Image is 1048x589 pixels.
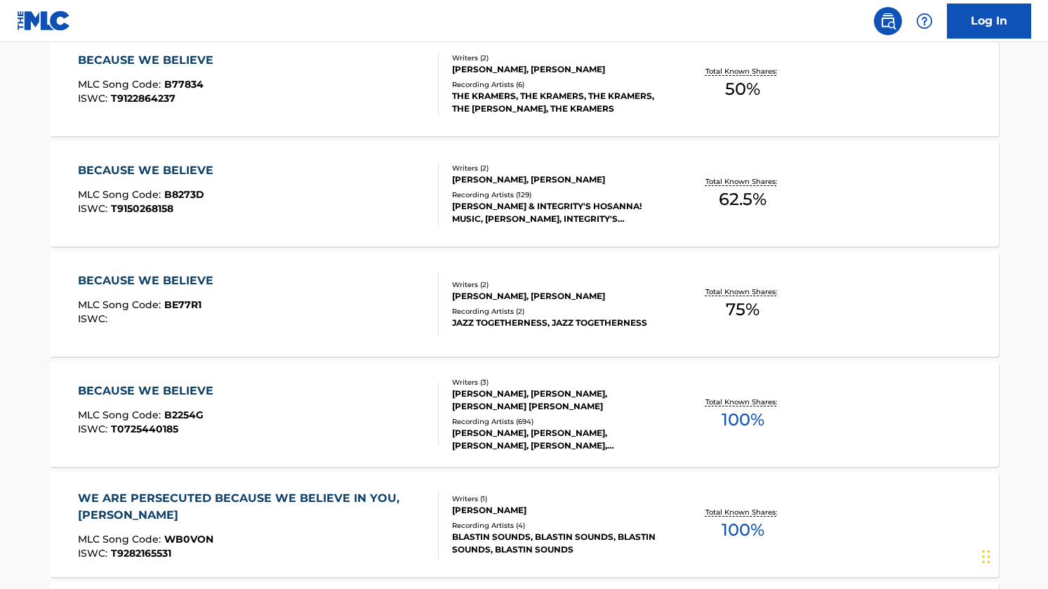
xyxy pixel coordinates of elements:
div: Drag [982,536,990,578]
div: Writers ( 2 ) [452,53,664,63]
span: B2254G [164,409,204,421]
span: B8273D [164,188,204,201]
span: MLC Song Code : [78,298,164,311]
img: search [880,13,896,29]
div: Recording Artists ( 694 ) [452,416,664,427]
div: [PERSON_NAME], [PERSON_NAME] [452,63,664,76]
img: help [916,13,933,29]
span: T9150268158 [111,202,173,215]
span: MLC Song Code : [78,78,164,91]
div: BECAUSE WE BELIEVE [78,162,220,179]
span: MLC Song Code : [78,409,164,421]
div: BECAUSE WE BELIEVE [78,272,220,289]
img: MLC Logo [17,11,71,31]
div: Recording Artists ( 4 ) [452,520,664,531]
a: BECAUSE WE BELIEVEMLC Song Code:B2254GISWC:T0725440185Writers (3)[PERSON_NAME], [PERSON_NAME], [P... [50,362,999,467]
a: BECAUSE WE BELIEVEMLC Song Code:BE77R1ISWC:Writers (2)[PERSON_NAME], [PERSON_NAME]Recording Artis... [50,251,999,357]
div: Recording Artists ( 129 ) [452,190,664,200]
span: B77834 [164,78,204,91]
span: ISWC : [78,92,111,105]
span: MLC Song Code : [78,188,164,201]
p: Total Known Shares: [705,176,781,187]
span: MLC Song Code : [78,533,164,545]
a: BECAUSE WE BELIEVEMLC Song Code:B77834ISWC:T9122864237Writers (2)[PERSON_NAME], [PERSON_NAME]Reco... [50,31,999,136]
span: ISWC : [78,312,111,325]
div: Writers ( 2 ) [452,279,664,290]
span: 50 % [725,77,760,102]
a: Public Search [874,7,902,35]
a: WE ARE PERSECUTED BECAUSE WE BELIEVE IN YOU, [PERSON_NAME]MLC Song Code:WB0VONISWC:T9282165531Wri... [50,472,999,577]
div: [PERSON_NAME] [452,504,664,517]
div: [PERSON_NAME], [PERSON_NAME], [PERSON_NAME], [PERSON_NAME], [PERSON_NAME], [PERSON_NAME] [452,427,664,452]
div: JAZZ TOGETHERNESS, JAZZ TOGETHERNESS [452,317,664,329]
span: ISWC : [78,547,111,560]
span: T0725440185 [111,423,178,435]
span: 100 % [722,407,764,432]
span: 62.5 % [719,187,767,212]
div: BECAUSE WE BELIEVE [78,52,220,69]
p: Total Known Shares: [705,507,781,517]
div: [PERSON_NAME], [PERSON_NAME] [452,173,664,186]
p: Total Known Shares: [705,397,781,407]
p: Total Known Shares: [705,66,781,77]
a: BECAUSE WE BELIEVEMLC Song Code:B8273DISWC:T9150268158Writers (2)[PERSON_NAME], [PERSON_NAME]Reco... [50,141,999,246]
div: THE KRAMERS, THE KRAMERS, THE KRAMERS, THE [PERSON_NAME], THE KRAMERS [452,90,664,115]
span: T9122864237 [111,92,175,105]
div: Recording Artists ( 2 ) [452,306,664,317]
span: 100 % [722,517,764,543]
span: 75 % [726,297,760,322]
div: WE ARE PERSECUTED BECAUSE WE BELIEVE IN YOU, [PERSON_NAME] [78,490,427,524]
div: Writers ( 3 ) [452,377,664,388]
div: BECAUSE WE BELIEVE [78,383,220,399]
span: ISWC : [78,202,111,215]
div: Recording Artists ( 6 ) [452,79,664,90]
div: BLASTIN SOUNDS, BLASTIN SOUNDS, BLASTIN SOUNDS, BLASTIN SOUNDS [452,531,664,556]
a: Log In [947,4,1031,39]
div: [PERSON_NAME], [PERSON_NAME], [PERSON_NAME] [PERSON_NAME] [452,388,664,413]
div: [PERSON_NAME], [PERSON_NAME] [452,290,664,303]
span: WB0VON [164,533,213,545]
div: Writers ( 2 ) [452,163,664,173]
div: [PERSON_NAME] & INTEGRITY'S HOSANNA! MUSIC, [PERSON_NAME], INTEGRITY'S HOSANNA! MUSIC, [PERSON_NA... [452,200,664,225]
div: Help [910,7,938,35]
span: T9282165531 [111,547,171,560]
span: BE77R1 [164,298,201,311]
div: Writers ( 1 ) [452,494,664,504]
p: Total Known Shares: [705,286,781,297]
iframe: Chat Widget [978,522,1048,589]
span: ISWC : [78,423,111,435]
